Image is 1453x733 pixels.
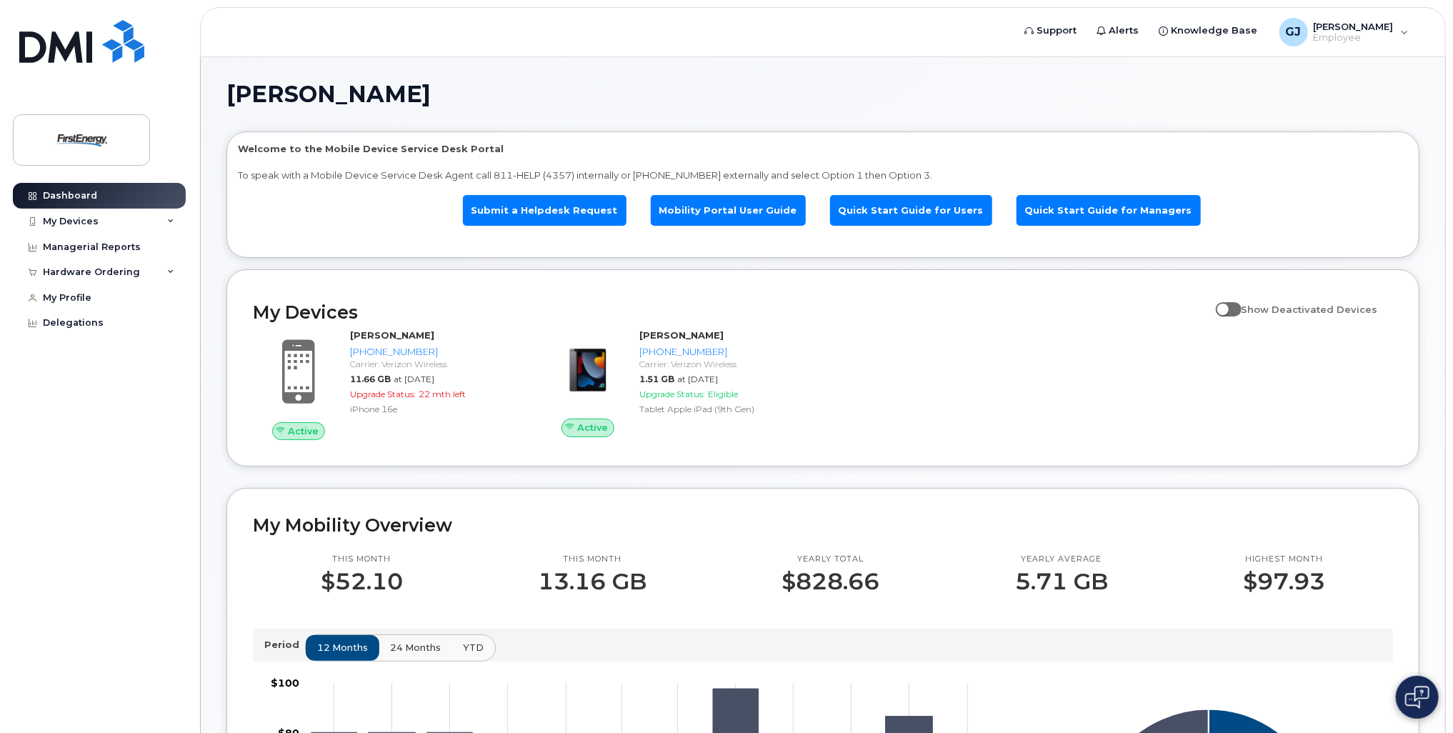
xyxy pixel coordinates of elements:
[782,554,880,565] p: Yearly total
[708,389,738,399] span: Eligible
[321,569,403,594] p: $52.10
[542,329,814,437] a: Active[PERSON_NAME][PHONE_NUMBER]Carrier: Verizon Wireless1.51 GBat [DATE]Upgrade Status:Eligible...
[253,301,1209,323] h2: My Devices
[1242,304,1378,315] span: Show Deactivated Devices
[1017,195,1201,226] a: Quick Start Guide for Managers
[677,374,718,384] span: at [DATE]
[264,638,305,652] p: Period
[639,358,809,370] div: Carrier: Verizon Wireless
[350,403,519,415] div: iPhone 16e
[350,345,519,359] div: [PHONE_NUMBER]
[253,329,525,440] a: Active[PERSON_NAME][PHONE_NUMBER]Carrier: Verizon Wireless11.66 GBat [DATE]Upgrade Status:22 mth ...
[419,389,466,399] span: 22 mth left
[271,676,299,689] tspan: $100
[538,554,646,565] p: This month
[782,569,880,594] p: $828.66
[226,84,431,105] span: [PERSON_NAME]
[639,345,809,359] div: [PHONE_NUMBER]
[1243,554,1325,565] p: Highest month
[238,142,1408,156] p: Welcome to the Mobile Device Service Desk Portal
[463,195,626,226] a: Submit a Helpdesk Request
[651,195,806,226] a: Mobility Portal User Guide
[1405,686,1429,709] img: Open chat
[394,374,434,384] span: at [DATE]
[639,374,674,384] span: 1.51 GB
[1243,569,1325,594] p: $97.93
[554,336,622,404] img: image20231002-3703462-17fd4bd.jpeg
[1216,296,1227,307] input: Show Deactivated Devices
[321,554,403,565] p: This month
[1015,554,1108,565] p: Yearly average
[288,424,319,438] span: Active
[350,389,416,399] span: Upgrade Status:
[639,389,705,399] span: Upgrade Status:
[350,329,434,341] strong: [PERSON_NAME]
[350,374,391,384] span: 11.66 GB
[390,641,441,654] span: 24 months
[253,514,1393,536] h2: My Mobility Overview
[639,329,724,341] strong: [PERSON_NAME]
[1015,569,1108,594] p: 5.71 GB
[538,569,646,594] p: 13.16 GB
[830,195,992,226] a: Quick Start Guide for Users
[577,421,608,434] span: Active
[463,641,484,654] span: YTD
[238,169,1408,182] p: To speak with a Mobile Device Service Desk Agent call 811-HELP (4357) internally or [PHONE_NUMBER...
[350,358,519,370] div: Carrier: Verizon Wireless
[639,403,809,415] div: Tablet Apple iPad (9th Gen)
